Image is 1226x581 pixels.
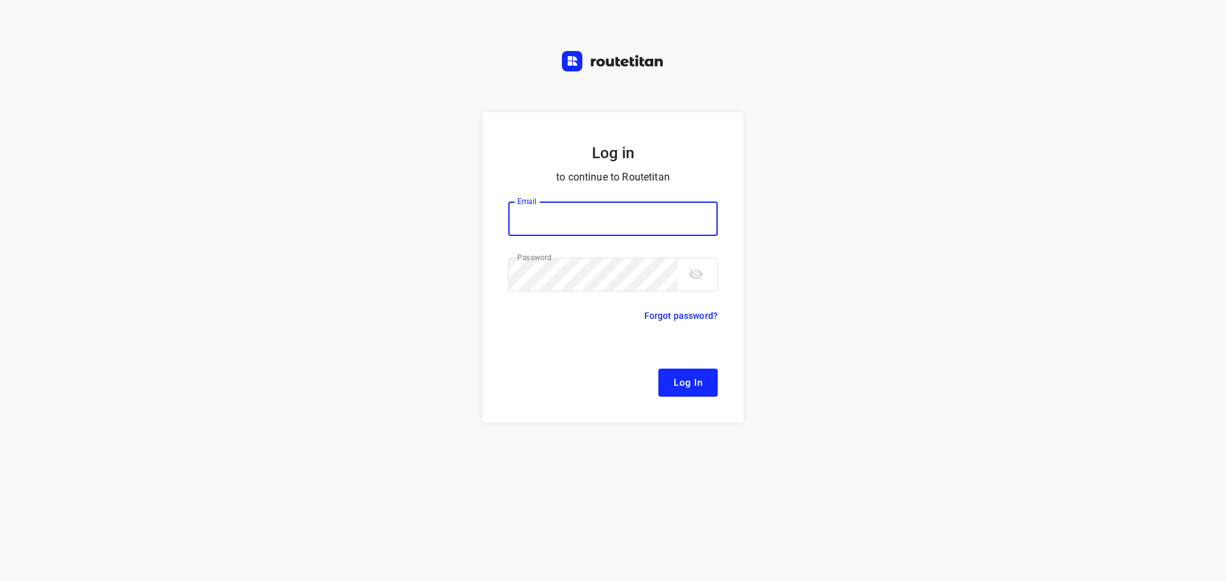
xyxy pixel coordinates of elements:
button: toggle password visibility [683,261,709,287]
span: Log In [674,374,702,391]
h5: Log in [508,143,718,163]
p: to continue to Routetitan [508,168,718,186]
img: Routetitan [562,51,664,71]
p: Forgot password? [644,308,718,323]
button: Log In [658,369,718,397]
